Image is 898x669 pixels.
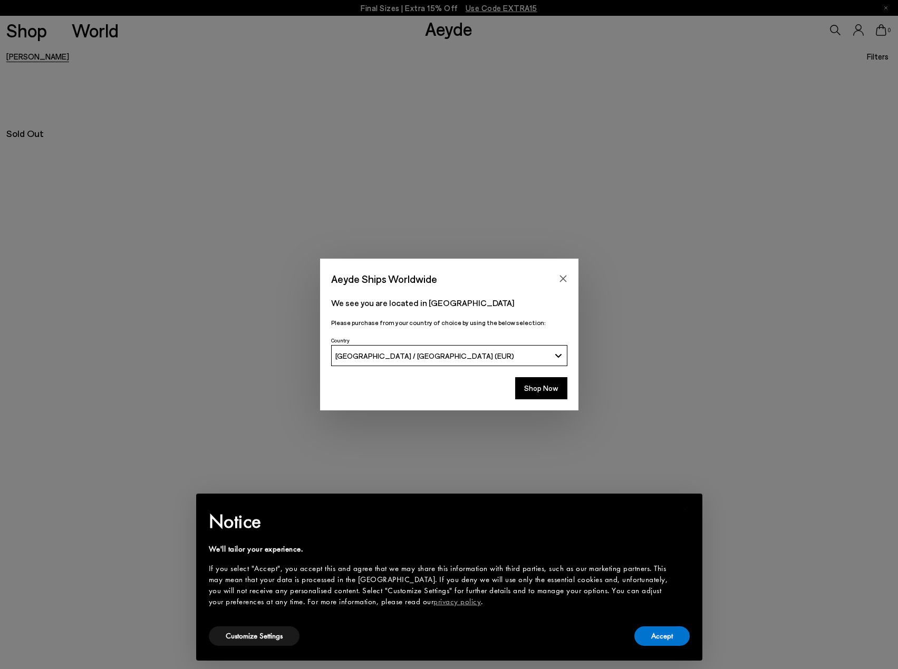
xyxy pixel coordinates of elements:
button: Close [555,271,571,287]
h2: Notice [209,508,673,535]
button: Accept [634,626,690,646]
button: Customize Settings [209,626,300,646]
span: Country [331,337,350,343]
span: [GEOGRAPHIC_DATA] / [GEOGRAPHIC_DATA] (EUR) [335,351,514,360]
span: Aeyde Ships Worldwide [331,270,437,288]
div: If you select "Accept", you accept this and agree that we may share this information with third p... [209,563,673,607]
a: privacy policy [433,596,481,607]
p: Please purchase from your country of choice by using the below selection: [331,318,567,328]
button: Shop Now [515,377,567,399]
p: We see you are located in [GEOGRAPHIC_DATA] [331,297,567,309]
button: Close this notice [673,497,698,522]
div: We'll tailor your experience. [209,544,673,555]
span: × [682,501,689,517]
